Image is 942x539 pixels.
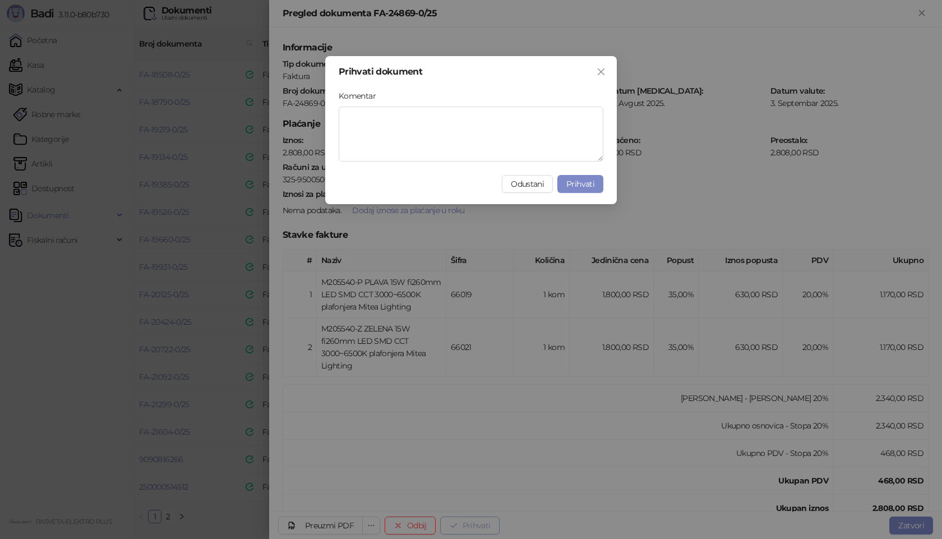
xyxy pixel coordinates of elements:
div: Prihvati dokument [339,67,603,76]
span: close [597,67,606,76]
span: Prihvati [566,179,594,189]
textarea: Komentar [339,107,603,162]
span: Odustani [511,179,544,189]
span: Zatvori [592,67,610,76]
label: Komentar [339,90,382,102]
button: Close [592,63,610,81]
button: Prihvati [557,175,603,193]
button: Odustani [502,175,553,193]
